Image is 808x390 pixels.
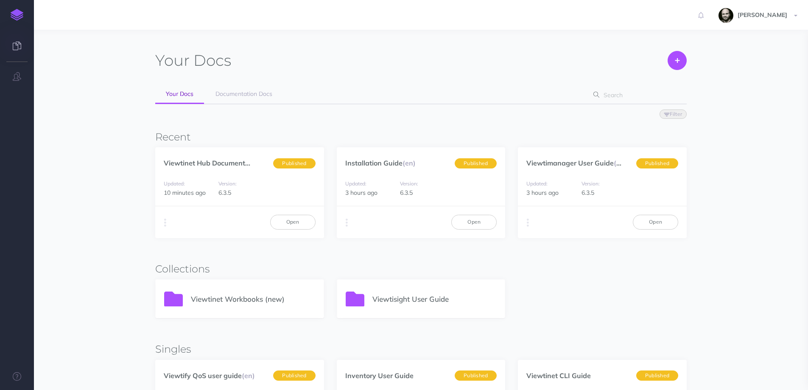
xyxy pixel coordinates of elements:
a: Viewtinet Hub Document... [164,159,250,167]
a: Inventory User Guide [345,371,414,380]
a: Installation Guide(en) [345,159,416,167]
a: Viewtify QoS user guide(en) [164,371,255,380]
a: Open [633,215,678,229]
input: Search [601,87,674,103]
button: Filter [660,109,687,119]
span: Your Docs [166,90,193,98]
img: logo-mark.svg [11,9,23,21]
small: Updated: [345,180,366,187]
h1: Docs [155,51,231,70]
span: 6.3.5 [582,189,594,196]
span: (en) [614,159,627,167]
i: More actions [346,217,348,229]
a: Viewtimanager User Guide(en) [526,159,627,167]
a: Open [270,215,316,229]
span: Documentation Docs [215,90,272,98]
a: Open [451,215,497,229]
a: Viewtinet CLI Guide [526,371,591,380]
span: (en) [242,371,255,380]
a: Documentation Docs [205,85,283,104]
img: fYsxTL7xyiRwVNfLOwtv2ERfMyxBnxhkboQPdXU4.jpeg [719,8,733,23]
img: icon-folder.svg [346,292,365,306]
i: More actions [527,217,529,229]
h3: Singles [155,344,687,355]
span: 10 minutes ago [164,189,206,196]
small: Version: [582,180,600,187]
a: Your Docs [155,85,204,104]
p: Viewtisight User Guide [372,293,497,305]
span: 6.3.5 [400,189,413,196]
small: Updated: [526,180,548,187]
span: (en) [403,159,416,167]
img: icon-folder.svg [164,292,183,306]
span: 6.3.5 [218,189,231,196]
h3: Recent [155,132,687,143]
h3: Collections [155,264,687,275]
p: Viewtinet Workbooks (new) [191,293,315,305]
small: Updated: [164,180,185,187]
span: 3 hours ago [345,189,377,196]
i: More actions [164,217,166,229]
span: [PERSON_NAME] [733,11,791,19]
span: 3 hours ago [526,189,559,196]
span: Your [155,51,190,70]
small: Version: [400,180,418,187]
small: Version: [218,180,237,187]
